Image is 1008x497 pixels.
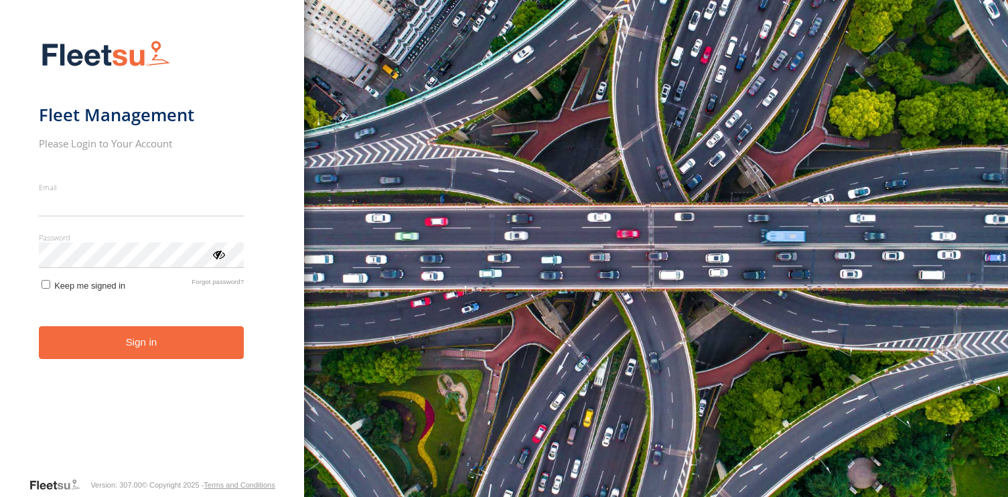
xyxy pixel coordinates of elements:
[212,247,225,261] div: ViewPassword
[54,281,125,291] span: Keep me signed in
[90,481,141,489] div: Version: 307.00
[42,280,50,289] input: Keep me signed in
[39,38,173,72] img: Fleetsu
[29,478,90,492] a: Visit our Website
[204,481,275,489] a: Terms and Conditions
[39,232,244,242] label: Password
[39,326,244,359] button: Sign in
[39,104,244,126] h1: Fleet Management
[39,32,266,477] form: main
[39,137,244,150] h2: Please Login to Your Account
[142,481,275,489] div: © Copyright 2025 -
[192,278,244,291] a: Forgot password?
[39,182,244,192] label: Email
